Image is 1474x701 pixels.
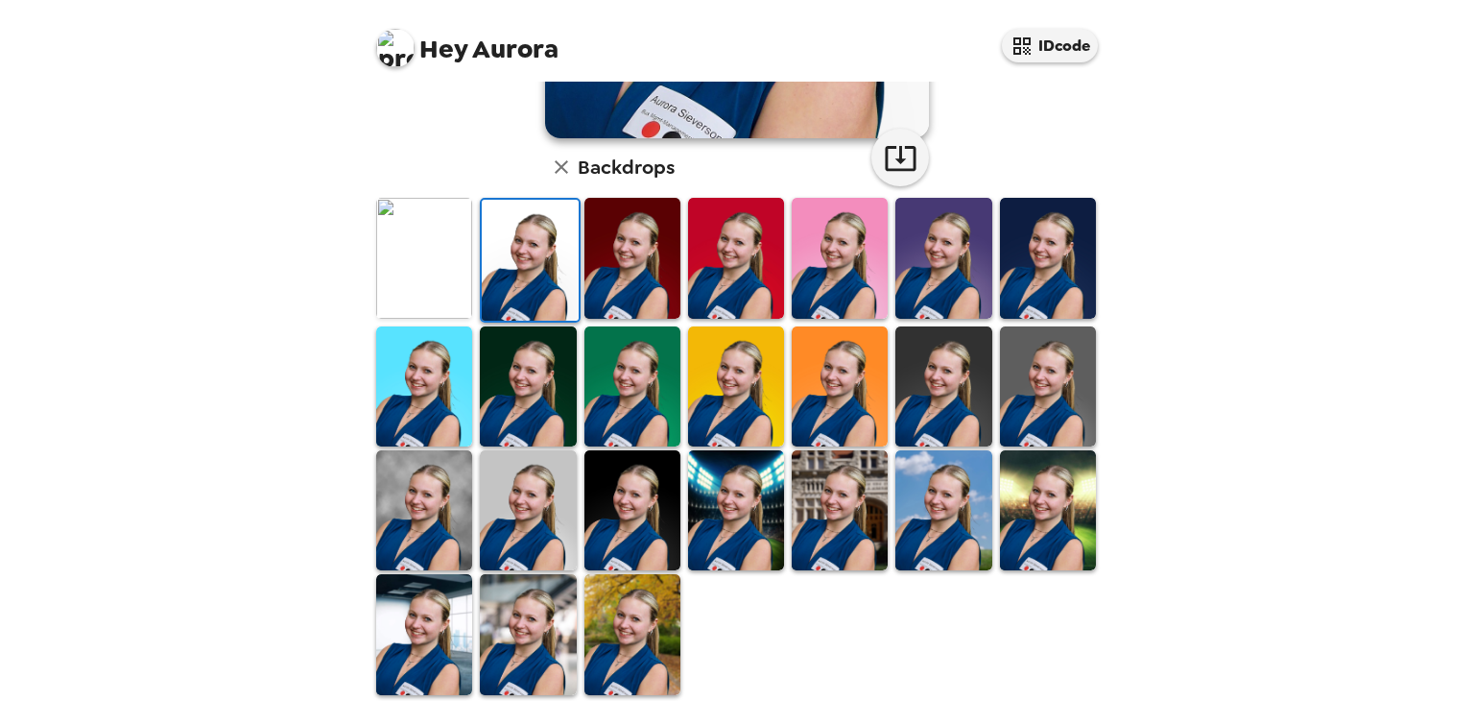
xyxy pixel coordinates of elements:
span: Aurora [376,19,559,62]
img: Original [376,198,472,318]
h6: Backdrops [578,152,675,182]
span: Hey [419,32,467,66]
button: IDcode [1002,29,1098,62]
img: profile pic [376,29,415,67]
